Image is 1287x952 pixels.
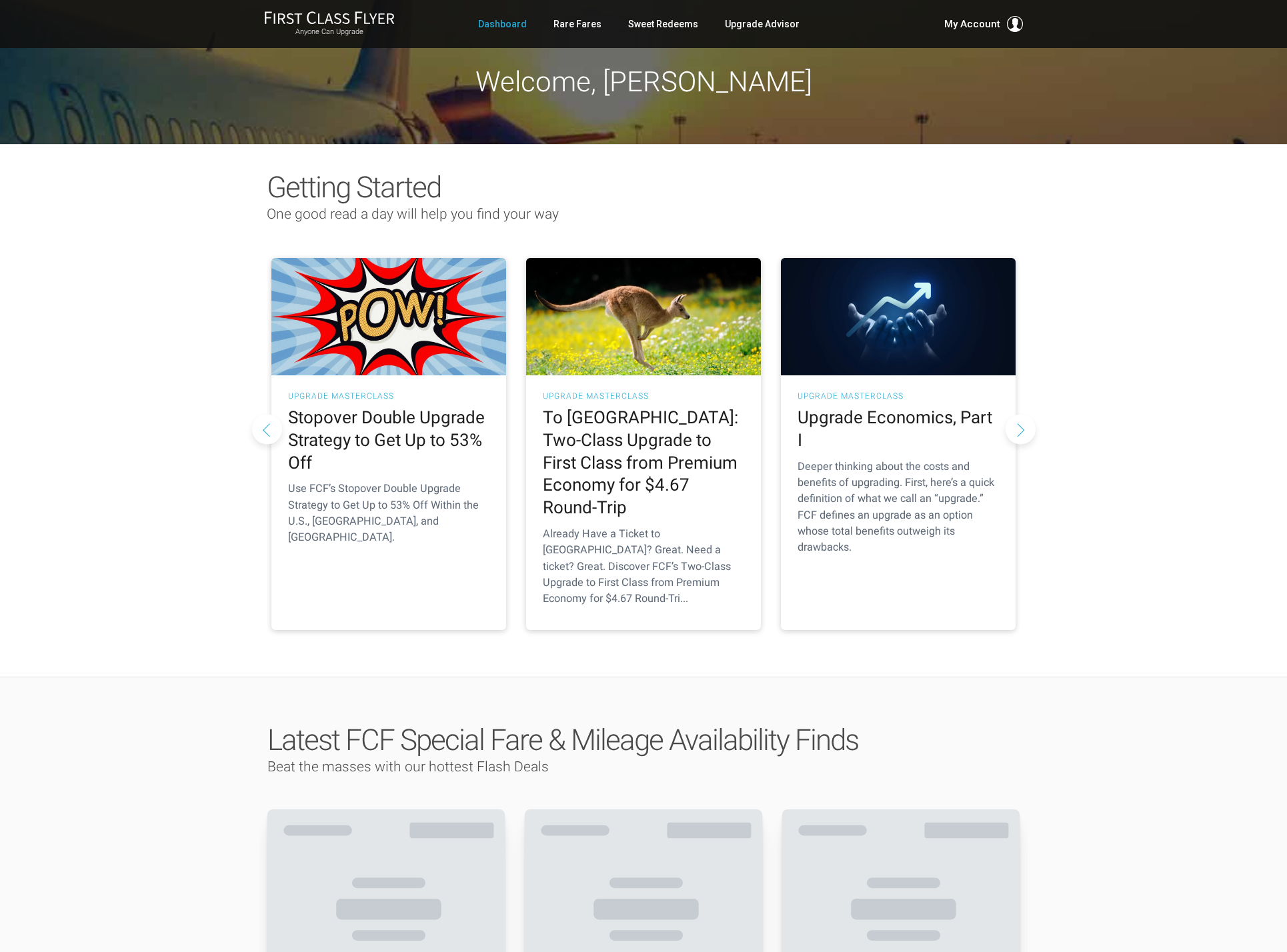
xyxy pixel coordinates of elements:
h2: To [GEOGRAPHIC_DATA]: Two-Class Upgrade to First Class from Premium Economy for $4.67 Round-Trip [543,407,744,519]
a: First Class FlyerAnyone Can Upgrade [264,11,395,37]
a: UPGRADE MASTERCLASS Upgrade Economics, Part I Deeper thinking about the costs and benefits of upg... [781,258,1016,630]
button: Next slide [1006,414,1036,444]
p: Deeper thinking about the costs and benefits of upgrading. First, here’s a quick definition of wh... [798,459,999,556]
h2: Stopover Double Upgrade Strategy to Get Up to 53% Off [288,407,489,474]
span: One good read a day will help you find your way [267,206,559,222]
a: UPGRADE MASTERCLASS To [GEOGRAPHIC_DATA]: Two-Class Upgrade to First Class from Premium Economy f... [526,258,761,630]
a: Upgrade Advisor [725,12,800,36]
button: Previous slide [252,414,282,444]
p: Use FCF’s Stopover Double Upgrade Strategy to Get Up to 53% Off Within the U.S., [GEOGRAPHIC_DATA... [288,481,489,545]
h3: UPGRADE MASTERCLASS [543,392,744,400]
span: Beat the masses with our hottest Flash Deals [267,759,549,775]
button: My Account [944,16,1023,32]
small: Anyone Can Upgrade [264,27,395,37]
a: Sweet Redeems [628,12,698,36]
a: UPGRADE MASTERCLASS Stopover Double Upgrade Strategy to Get Up to 53% Off Use FCF’s Stopover Doub... [271,258,506,630]
span: Latest FCF Special Fare & Mileage Availability Finds [267,723,858,757]
h2: Upgrade Economics, Part I [798,407,999,452]
p: Already Have a Ticket to [GEOGRAPHIC_DATA]? Great. Need a ticket? Great. Discover FCF’s Two-Class... [543,526,744,607]
a: Dashboard [478,12,527,36]
span: My Account [944,16,1000,32]
img: First Class Flyer [264,11,395,25]
a: Rare Fares [553,12,601,36]
h3: UPGRADE MASTERCLASS [798,392,999,400]
span: Getting Started [267,170,441,205]
h3: UPGRADE MASTERCLASS [288,392,489,400]
span: Welcome, [PERSON_NAME] [475,65,812,98]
